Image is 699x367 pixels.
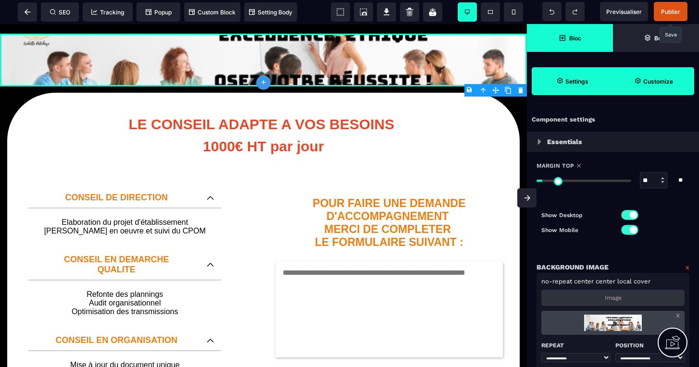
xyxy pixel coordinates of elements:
[38,266,212,292] p: Refonte des plannings Audit organisationnel Optimisation des transmissions
[606,8,642,15] span: Previsualiser
[574,278,615,285] span: center center
[569,35,581,42] strong: Bloc
[36,169,197,179] p: CONSEIL DE DIRECTION
[537,261,609,273] p: Background Image
[661,8,680,15] span: Publier
[312,173,469,224] b: POUR FAIRE UNE DEMANDE D'ACCOMPAGNEMENT MERCI DE COMPLETER LE FORMULAIRE SUIVANT :
[617,278,632,285] span: local
[128,92,398,130] b: LE CONSEIL ADAPTE A VOS BESOINS 1000€ HT par jour
[547,136,582,147] p: Essentials
[146,9,172,16] span: Popup
[605,294,622,301] p: Image
[613,24,699,52] span: Open Layer Manager
[584,311,641,335] img: loading
[541,225,613,235] p: Show Mobile
[91,9,124,16] span: Tracking
[654,35,668,42] strong: Body
[676,311,680,319] a: x
[686,261,689,273] a: x
[613,67,694,95] span: Open Style Manager
[532,67,613,95] span: Settings
[36,231,197,251] p: CONSEIL EN DEMARCHE QUALITE
[249,9,292,16] span: Setting Body
[36,311,197,321] p: CONSEIL EN ORGANISATION
[50,9,70,16] span: SEO
[537,139,541,145] img: loading
[354,2,373,22] span: Screenshot
[615,340,685,351] p: Position
[565,78,588,85] strong: Settings
[541,278,572,285] span: no-repeat
[634,278,650,285] span: cover
[527,24,613,52] span: Open Blocks
[38,194,212,211] p: Elaboration du projet d'établissement [PERSON_NAME] en oeuvre et suivi du CPOM
[600,2,648,21] span: Preview
[541,340,611,351] p: Repeat
[331,2,350,22] span: View components
[541,210,613,220] p: Show Desktop
[537,162,574,170] span: Margin Top
[527,110,699,129] div: Component settings
[643,78,673,85] strong: Customize
[189,9,236,16] span: Custom Block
